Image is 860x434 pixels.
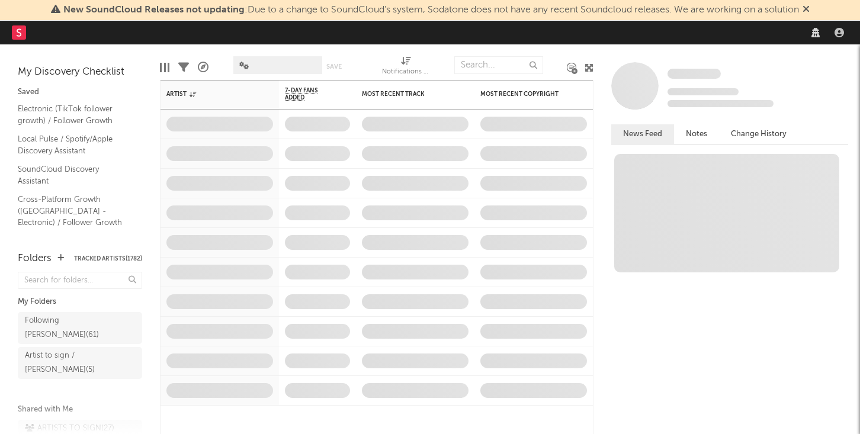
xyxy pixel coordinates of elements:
span: 7-Day Fans Added [285,87,332,101]
div: My Discovery Checklist [18,65,142,79]
span: Dismiss [803,5,810,15]
button: Save [326,63,342,70]
div: Notifications (Artist) [382,50,429,85]
div: Folders [18,252,52,266]
span: Tracking Since: [DATE] [668,88,739,95]
a: Artist to sign / [PERSON_NAME](5) [18,347,142,379]
div: Artist [166,91,255,98]
div: Filters [178,50,189,85]
button: News Feed [611,124,674,144]
button: Tracked Artists(1782) [74,256,142,262]
a: Cross-Platform Growth ([GEOGRAPHIC_DATA] - Electronic) / Follower Growth [18,193,130,229]
div: Most Recent Copyright [480,91,569,98]
div: My Folders [18,295,142,309]
a: Local Pulse / Spotify/Apple Discovery Assistant [18,133,130,157]
input: Search for folders... [18,272,142,289]
button: Notes [674,124,719,144]
div: Notifications (Artist) [382,65,429,79]
div: Saved [18,85,142,99]
span: : Due to a change to SoundCloud's system, Sodatone does not have any recent Soundcloud releases. ... [63,5,799,15]
div: Artist to sign / [PERSON_NAME] ( 5 ) [25,349,108,377]
div: Following [PERSON_NAME] ( 61 ) [25,314,108,342]
span: 0 fans last week [668,100,774,107]
a: SoundCloud Discovery Assistant [18,163,130,187]
div: Edit Columns [160,50,169,85]
div: Shared with Me [18,403,142,417]
span: Some Artist [668,69,721,79]
a: Electronic (TikTok follower growth) / Follower Growth [18,102,130,127]
button: Change History [719,124,798,144]
input: Search... [454,56,543,74]
div: A&R Pipeline [198,50,208,85]
a: Following [PERSON_NAME](61) [18,312,142,344]
span: New SoundCloud Releases not updating [63,5,245,15]
div: Most Recent Track [362,91,451,98]
a: Some Artist [668,68,721,80]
